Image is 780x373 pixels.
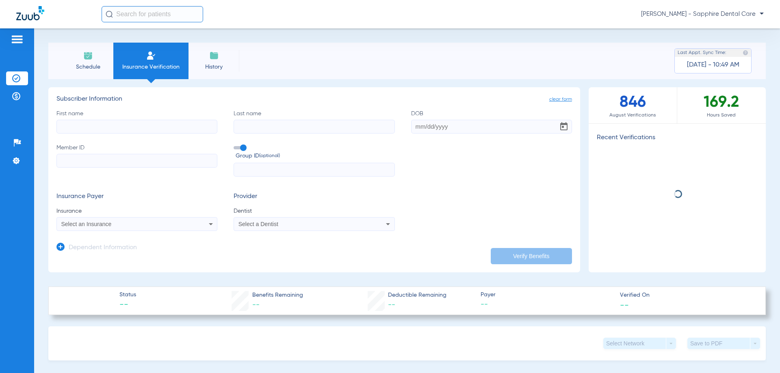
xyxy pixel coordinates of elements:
[234,120,394,134] input: Last name
[56,193,217,201] h3: Insurance Payer
[388,301,395,308] span: --
[83,51,93,60] img: Schedule
[641,10,764,18] span: [PERSON_NAME] - Sapphire Dental Care
[589,134,766,142] h3: Recent Verifications
[481,291,613,299] span: Payer
[252,291,303,300] span: Benefits Remaining
[411,120,572,134] input: DOBOpen calendar
[195,63,233,71] span: History
[677,111,766,119] span: Hours Saved
[119,300,136,311] span: --
[234,207,394,215] span: Dentist
[56,154,217,168] input: Member ID
[388,291,446,300] span: Deductible Remaining
[56,120,217,134] input: First name
[56,207,217,215] span: Insurance
[56,144,217,177] label: Member ID
[259,152,280,160] small: (optional)
[209,51,219,60] img: History
[589,111,677,119] span: August Verifications
[234,110,394,134] label: Last name
[739,334,780,373] iframe: Chat Widget
[69,63,107,71] span: Schedule
[491,248,572,264] button: Verify Benefits
[56,95,572,103] h3: Subscriber Information
[687,61,739,69] span: [DATE] - 10:49 AM
[556,119,572,135] button: Open calendar
[238,221,278,227] span: Select a Dentist
[56,110,217,134] label: First name
[620,300,629,309] span: --
[620,291,752,300] span: Verified On
[61,221,112,227] span: Select an Insurance
[119,291,136,299] span: Status
[236,152,394,160] span: Group ID
[102,6,203,22] input: Search for patients
[146,51,156,60] img: Manual Insurance Verification
[11,34,24,44] img: hamburger-icon
[411,110,572,134] label: DOB
[16,6,44,20] img: Zuub Logo
[252,301,260,308] span: --
[481,300,613,310] span: --
[69,244,137,252] h3: Dependent Information
[549,95,572,103] span: clear form
[119,63,182,71] span: Insurance Verification
[743,50,748,56] img: last sync help info
[589,87,677,123] div: 846
[234,193,394,201] h3: Provider
[106,11,113,18] img: Search Icon
[678,49,726,57] span: Last Appt. Sync Time:
[677,87,766,123] div: 169.2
